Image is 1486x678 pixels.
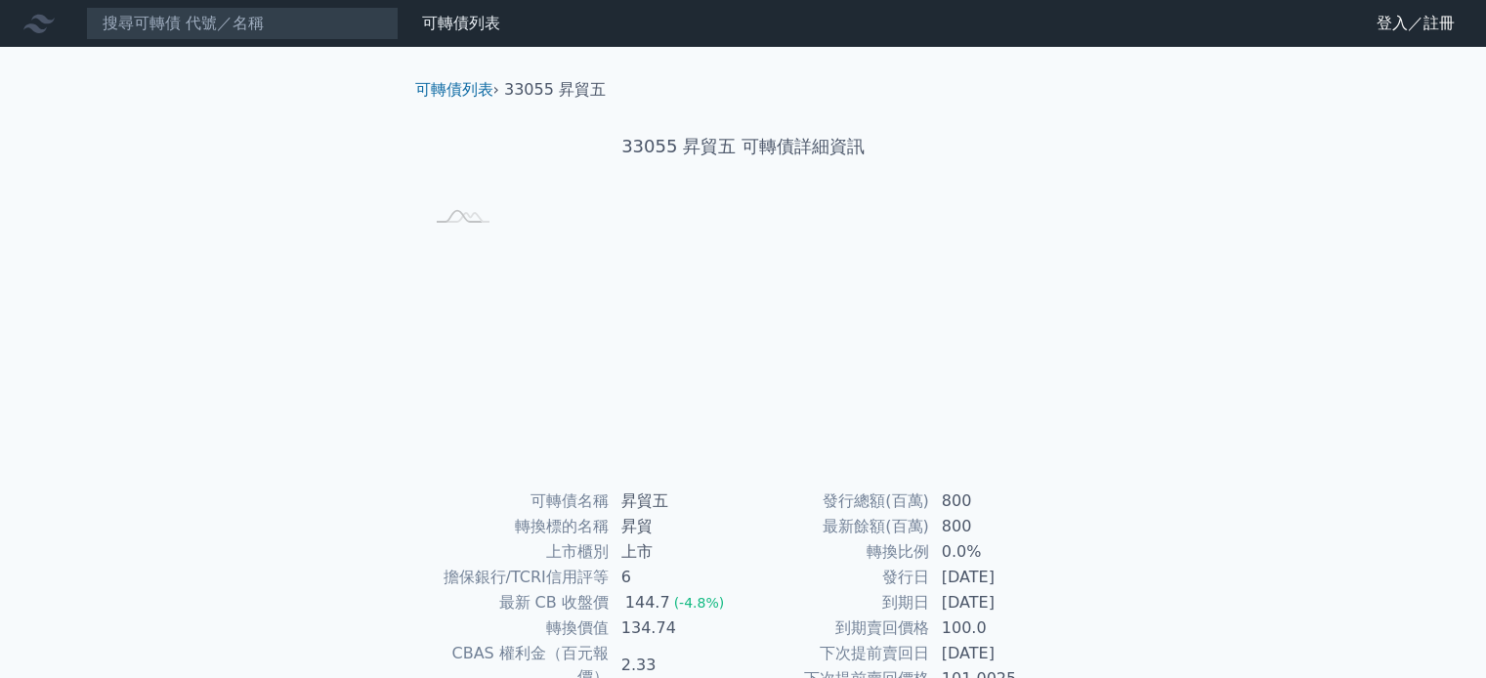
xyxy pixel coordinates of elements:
[743,565,930,590] td: 發行日
[930,565,1064,590] td: [DATE]
[610,565,743,590] td: 6
[1388,584,1486,678] iframe: Chat Widget
[423,488,610,514] td: 可轉債名稱
[930,641,1064,666] td: [DATE]
[1361,8,1470,39] a: 登入／註冊
[423,590,610,615] td: 最新 CB 收盤價
[610,488,743,514] td: 昇貿五
[930,514,1064,539] td: 800
[930,539,1064,565] td: 0.0%
[930,615,1064,641] td: 100.0
[423,514,610,539] td: 轉換標的名稱
[423,539,610,565] td: 上市櫃別
[610,539,743,565] td: 上市
[743,514,930,539] td: 最新餘額(百萬)
[930,590,1064,615] td: [DATE]
[743,590,930,615] td: 到期日
[423,615,610,641] td: 轉換價值
[743,539,930,565] td: 轉換比例
[415,78,499,102] li: ›
[610,615,743,641] td: 134.74
[400,133,1087,160] h1: 33055 昇貿五 可轉債詳細資訊
[743,488,930,514] td: 發行總額(百萬)
[422,14,500,32] a: 可轉債列表
[610,514,743,539] td: 昇貿
[674,595,725,611] span: (-4.8%)
[504,78,606,102] li: 33055 昇貿五
[930,488,1064,514] td: 800
[423,565,610,590] td: 擔保銀行/TCRI信用評等
[743,615,930,641] td: 到期賣回價格
[415,80,493,99] a: 可轉債列表
[86,7,399,40] input: 搜尋可轉債 代號／名稱
[743,641,930,666] td: 下次提前賣回日
[621,591,674,614] div: 144.7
